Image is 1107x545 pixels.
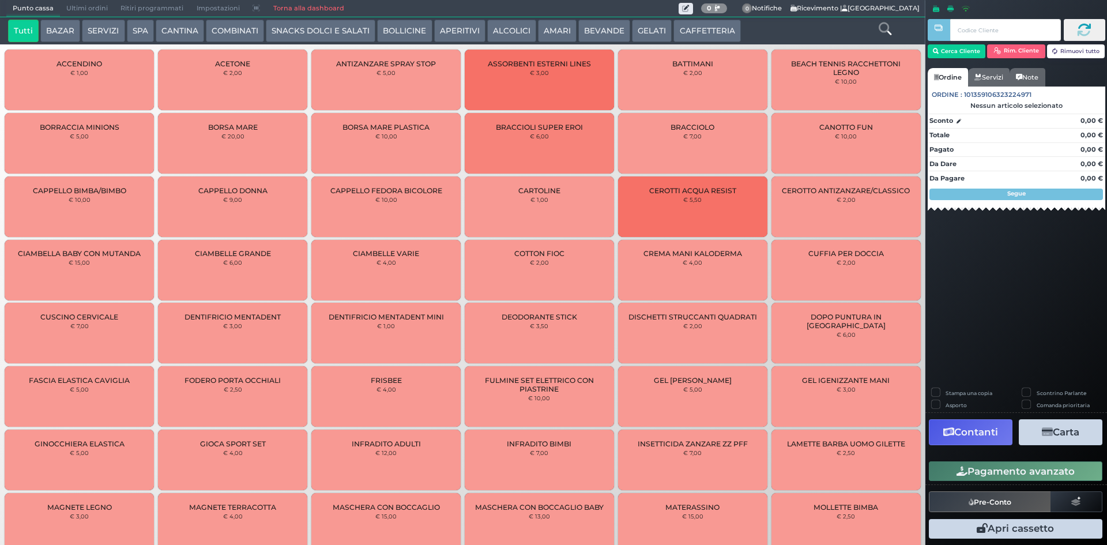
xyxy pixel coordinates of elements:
small: € 13,00 [529,513,550,520]
button: Rimuovi tutto [1047,44,1105,58]
button: SERVIZI [82,20,125,43]
span: CAPPELLO DONNA [198,186,268,195]
small: € 3,00 [223,322,242,329]
small: € 12,00 [375,449,397,456]
span: GIOCA SPORT SET [200,439,266,448]
small: € 7,00 [530,449,548,456]
span: MAGNETE TERRACOTTA [189,503,276,512]
span: Ordine : [932,90,962,100]
span: CIAMBELLE GRANDE [195,249,271,258]
span: CARTOLINE [518,186,560,195]
small: € 15,00 [682,513,703,520]
span: FODERO PORTA OCCHIALI [184,376,281,385]
span: BEACH TENNIS RACCHETTONI LEGNO [781,59,910,77]
strong: 0,00 € [1080,131,1103,139]
span: BORRACCIA MINIONS [40,123,119,131]
button: Cerca Cliente [928,44,986,58]
span: INFRADITO ADULTI [352,439,421,448]
button: CAFFETTERIA [673,20,740,43]
small: € 1,00 [530,196,548,203]
a: Torna alla dashboard [266,1,350,17]
small: € 10,00 [69,196,91,203]
small: € 10,00 [375,196,397,203]
strong: 0,00 € [1080,160,1103,168]
span: FULMINE SET ELETTRICO CON PIASTRINE [475,376,604,393]
small: € 15,00 [69,259,90,266]
span: FASCIA ELASTICA CAVIGLIA [29,376,130,385]
strong: Da Pagare [929,174,965,182]
strong: 0,00 € [1080,116,1103,125]
button: Tutti [8,20,39,43]
small: € 3,00 [837,386,856,393]
small: € 6,00 [837,331,856,338]
a: Ordine [928,68,968,87]
small: € 5,00 [70,386,89,393]
button: SPA [127,20,154,43]
span: INSETTICIDA ZANZARE ZZ PFF [638,439,748,448]
small: € 3,00 [70,513,89,520]
small: € 2,00 [530,259,549,266]
small: € 4,00 [223,513,243,520]
strong: Sconto [929,116,953,126]
small: € 10,00 [835,78,857,85]
span: Impostazioni [190,1,246,17]
button: Rim. Cliente [987,44,1045,58]
strong: Totale [929,131,950,139]
span: CIAMBELLE VARIE [353,249,419,258]
span: 0 [742,3,752,14]
small: € 5,50 [683,196,702,203]
small: € 2,50 [837,513,855,520]
button: BOLLICINE [377,20,432,43]
span: GEL IGENIZZANTE MANI [802,376,890,385]
small: € 5,00 [70,133,89,140]
small: € 10,00 [528,394,550,401]
span: ACCENDINO [57,59,102,68]
button: CANTINA [156,20,204,43]
small: € 10,00 [375,133,397,140]
button: AMARI [538,20,577,43]
span: BORSA MARE PLASTICA [342,123,430,131]
small: € 9,00 [223,196,242,203]
span: MASCHERA CON BOCCAGLIO [333,503,440,512]
button: Pre-Conto [929,491,1051,512]
button: Carta [1019,419,1102,445]
small: € 6,00 [223,259,242,266]
span: CEROTTO ANTIZANZARE/CLASSICO [782,186,910,195]
span: DISCHETTI STRUCCANTI QUADRATI [628,313,757,321]
small: € 4,00 [376,386,396,393]
strong: Pagato [929,145,954,153]
small: € 1,00 [377,322,395,329]
button: BEVANDE [578,20,630,43]
label: Asporto [946,401,967,409]
small: € 2,00 [683,69,702,76]
span: CAPPELLO BIMBA/BIMBO [33,186,126,195]
span: DEODORANTE STICK [502,313,577,321]
small: € 5,00 [376,69,396,76]
button: Apri cassetto [929,519,1102,539]
span: GEL [PERSON_NAME] [654,376,732,385]
button: ALCOLICI [487,20,536,43]
small: € 7,00 [683,133,702,140]
button: SNACKS DOLCI E SALATI [266,20,375,43]
small: € 4,00 [683,259,702,266]
button: Pagamento avanzato [929,461,1102,481]
span: GINOCCHIERA ELASTICA [35,439,125,448]
label: Stampa una copia [946,389,992,397]
span: DENTIFRICIO MENTADENT [184,313,281,321]
span: CUFFIA PER DOCCIA [808,249,884,258]
small: € 2,00 [683,322,702,329]
small: € 6,00 [530,133,549,140]
span: CAPPELLO FEDORA BICOLORE [330,186,442,195]
button: GELATI [632,20,672,43]
a: Note [1010,68,1045,87]
strong: 0,00 € [1080,174,1103,182]
input: Codice Cliente [950,19,1060,41]
small: € 15,00 [375,513,397,520]
label: Scontrino Parlante [1037,389,1086,397]
button: COMBINATI [206,20,264,43]
small: € 4,00 [376,259,396,266]
span: ANTIZANZARE SPRAY STOP [336,59,436,68]
button: BAZAR [40,20,80,43]
strong: Segue [1007,190,1026,197]
span: 101359106323224971 [964,90,1031,100]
